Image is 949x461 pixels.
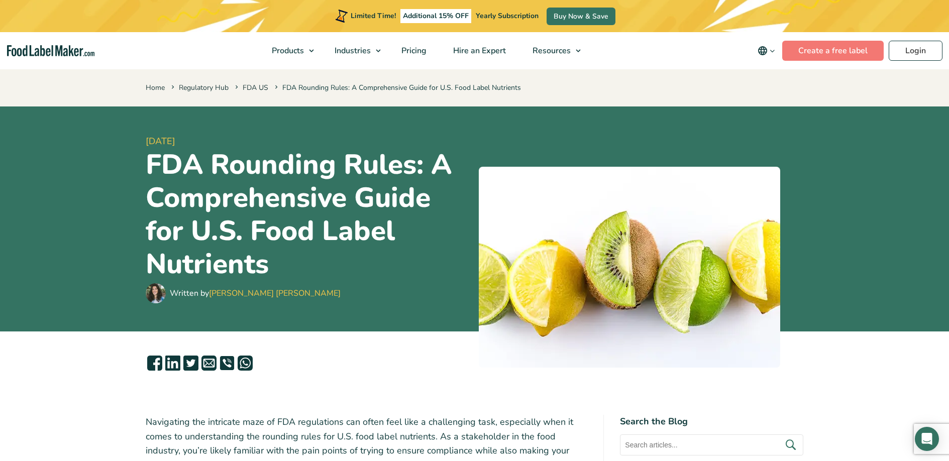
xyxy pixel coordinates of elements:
a: Home [146,83,165,92]
a: Products [259,32,319,69]
h1: FDA Rounding Rules: A Comprehensive Guide for U.S. Food Label Nutrients [146,148,471,281]
span: Products [269,45,305,56]
a: Create a free label [782,41,884,61]
span: [DATE] [146,135,471,148]
a: Hire an Expert [440,32,517,69]
input: Search articles... [620,434,803,455]
span: Additional 15% OFF [400,9,471,23]
a: [PERSON_NAME] [PERSON_NAME] [209,288,341,299]
a: Regulatory Hub [179,83,229,92]
span: Industries [332,45,372,56]
span: Pricing [398,45,428,56]
a: FDA US [243,83,268,92]
span: Limited Time! [351,11,396,21]
a: Login [889,41,942,61]
a: Resources [519,32,586,69]
div: Written by [170,287,341,299]
h4: Search the Blog [620,415,803,428]
a: Buy Now & Save [547,8,615,25]
a: Pricing [388,32,438,69]
span: FDA Rounding Rules: A Comprehensive Guide for U.S. Food Label Nutrients [273,83,521,92]
span: Hire an Expert [450,45,507,56]
img: Maria Abi Hanna - Food Label Maker [146,283,166,303]
div: Open Intercom Messenger [915,427,939,451]
span: Resources [530,45,572,56]
a: Industries [322,32,386,69]
span: Yearly Subscription [476,11,539,21]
